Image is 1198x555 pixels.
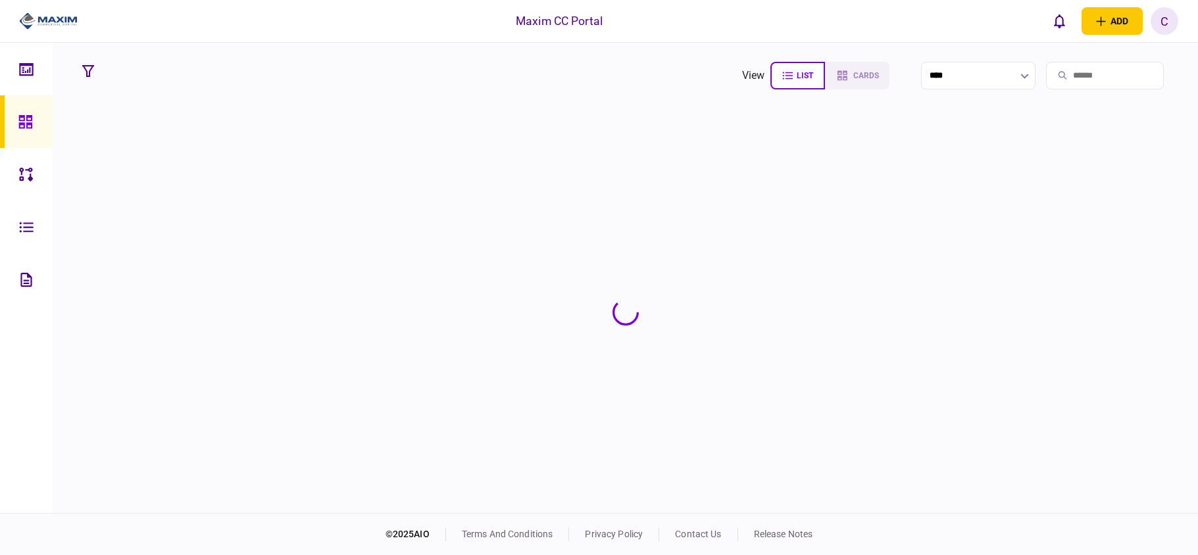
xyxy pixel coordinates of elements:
a: contact us [675,529,721,539]
div: Maxim CC Portal [516,12,603,30]
a: release notes [754,529,813,539]
button: list [770,62,825,89]
div: © 2025 AIO [386,527,446,541]
div: view [742,68,765,84]
span: list [797,71,813,80]
button: C [1151,7,1178,35]
a: privacy policy [585,529,643,539]
a: terms and conditions [462,529,553,539]
button: open notifications list [1046,7,1074,35]
span: cards [853,71,879,80]
button: cards [825,62,889,89]
img: client company logo [19,11,78,31]
button: open adding identity options [1082,7,1143,35]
